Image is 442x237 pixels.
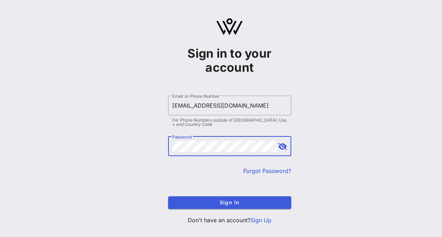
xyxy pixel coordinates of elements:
a: Forgot Password? [243,167,291,174]
button: append icon [278,143,287,150]
a: Sign Up [250,217,271,224]
h1: Sign in to your account [168,46,291,75]
label: Email or Phone Number [172,94,219,99]
p: Don't have an account? [168,216,291,224]
div: For Phone Numbers outside of [GEOGRAPHIC_DATA]: Use + and Country Code [172,118,287,127]
span: Sign In [174,199,286,205]
label: Password [172,134,192,140]
button: Sign In [168,196,291,209]
img: logo.svg [216,18,243,35]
